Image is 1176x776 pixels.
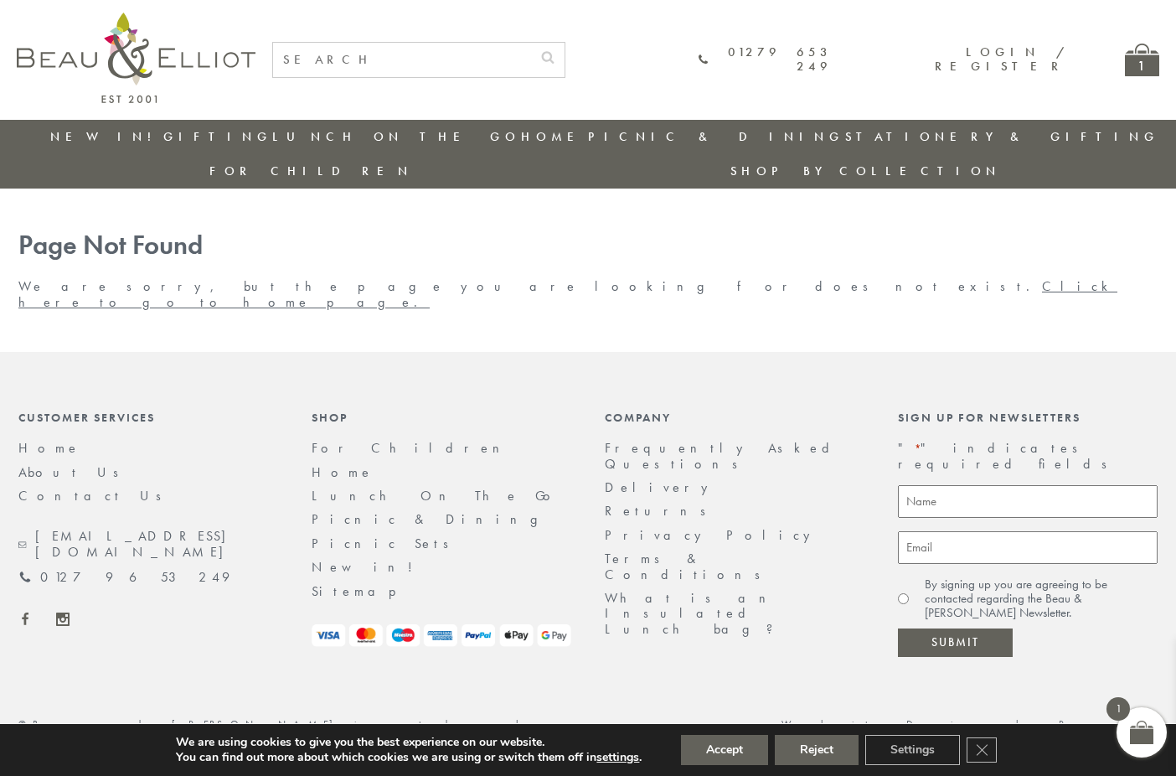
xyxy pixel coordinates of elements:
a: 1 [1125,44,1159,76]
a: Click here to go to home page. [18,277,1117,310]
label: By signing up you are agreeing to be contacted regarding the Beau & [PERSON_NAME] Newsletter. [925,577,1158,621]
a: Stationery & Gifting [845,128,1159,145]
img: payment-logos.png [312,624,571,647]
a: Picnic & Dining [312,510,554,528]
a: What is an Insulated Lunch bag? [605,589,787,638]
a: About Us [18,463,130,481]
button: Close GDPR Cookie Banner [967,737,997,763]
input: Name [898,485,1158,518]
a: For Children [209,163,413,179]
div: Company [605,411,864,424]
div: Sign up for newsletters [898,411,1158,424]
a: Shop by collection [730,163,1001,179]
a: Picnic & Dining [588,128,844,145]
button: Accept [681,735,768,765]
a: Returns [605,502,717,520]
a: For Children [312,439,513,457]
input: Email [898,531,1158,564]
img: logo [17,13,255,103]
button: Settings [865,735,960,765]
div: Customer Services [18,411,278,424]
p: We are using cookies to give you the best experience on our website. [176,735,642,750]
a: Contact Us [18,487,173,504]
div: Shop [312,411,571,424]
input: Submit [898,629,1013,657]
button: Reject [775,735,859,765]
a: Privacy Policy [605,526,819,544]
a: New in! [50,128,162,145]
div: ©Beau and [PERSON_NAME] is a trademark registered to Navigate Ltd. [2,719,588,742]
input: SEARCH [273,43,531,77]
a: Sitemap [312,582,419,600]
a: Home [18,439,80,457]
a: Home [312,463,374,481]
a: Lunch On The Go [272,128,520,145]
a: Website Design by Popcorn [781,717,1158,731]
div: We are sorry, but the page you are looking for does not exist. [2,230,1174,310]
h1: Page Not Found [18,230,1158,261]
a: 01279 653 249 [18,570,230,585]
a: 01279 653 249 [699,45,832,75]
a: Lunch On The Go [312,487,560,504]
p: " " indicates required fields [898,441,1158,472]
a: Delivery [605,479,717,496]
a: Terms & Conditions [605,550,771,582]
a: [EMAIL_ADDRESS][DOMAIN_NAME] [18,529,278,560]
span: 1 [1106,697,1130,721]
a: Frequently Asked Questions [605,439,840,472]
a: Picnic Sets [312,535,460,552]
button: settings [596,750,639,765]
a: Gifting [163,128,272,145]
p: You can find out more about which cookies we are using or switch them off in . [176,750,642,765]
a: Login / Register [935,44,1066,75]
a: Home [521,128,588,145]
a: New in! [312,558,425,576]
